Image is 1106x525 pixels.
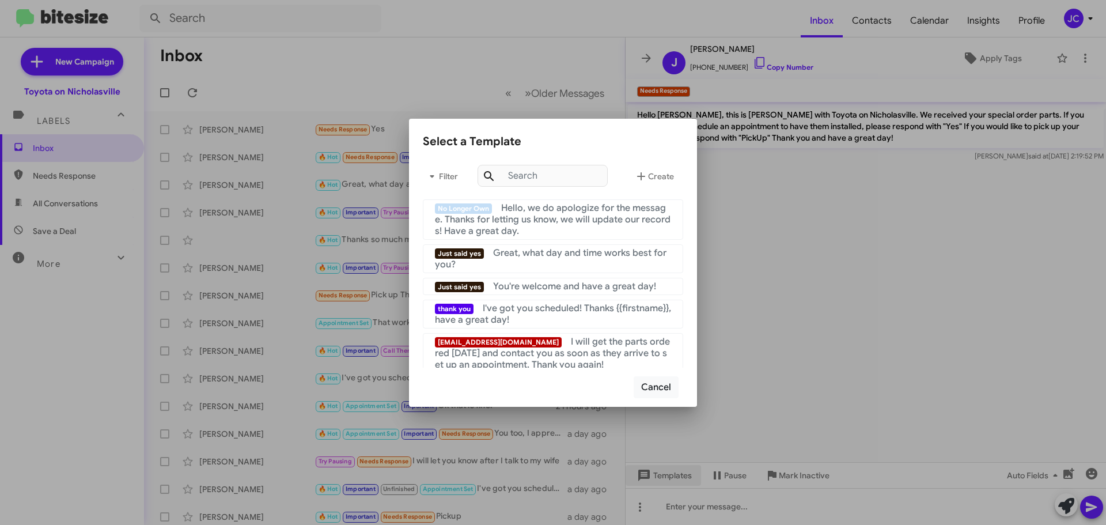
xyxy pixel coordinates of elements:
button: Filter [423,163,460,190]
span: I've got you scheduled! Thanks {{firstname}}, have a great day! [435,303,671,326]
input: Search [478,165,608,187]
span: Great, what day and time works best for you? [435,247,666,270]
div: Select a Template [423,133,683,151]
span: Filter [423,166,460,187]
span: You're welcome and have a great day! [493,281,656,292]
button: Create [625,163,683,190]
span: thank you [435,304,474,314]
span: Just said yes [435,282,484,292]
span: Create [634,166,674,187]
span: I will get the parts ordered [DATE] and contact you as soon as they arrive to set up an appointme... [435,336,670,371]
button: Cancel [634,376,679,398]
span: Hello, we do apologize for the message. Thanks for letting us know, we will update our records! H... [435,202,671,237]
span: [EMAIL_ADDRESS][DOMAIN_NAME] [435,337,562,348]
span: No Longer Own [435,203,492,214]
span: Just said yes [435,248,484,259]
